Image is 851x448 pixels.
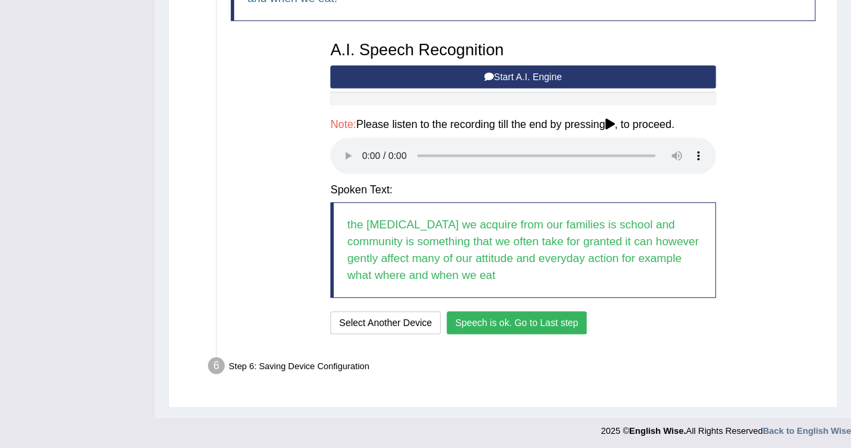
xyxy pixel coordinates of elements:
[601,418,851,437] div: 2025 © All Rights Reserved
[330,184,716,196] h4: Spoken Text:
[330,202,716,298] blockquote: the [MEDICAL_DATA] we acquire from our families is school and community is something that we ofte...
[629,426,686,436] strong: English Wise.
[330,41,716,59] h3: A.I. Speech Recognition
[330,119,356,130] span: Note:
[330,119,716,131] h4: Please listen to the recording till the end by pressing , to proceed.
[763,426,851,436] a: Back to English Wise
[202,353,831,383] div: Step 6: Saving Device Configuration
[447,311,587,334] button: Speech is ok. Go to Last step
[330,311,441,334] button: Select Another Device
[330,65,716,88] button: Start A.I. Engine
